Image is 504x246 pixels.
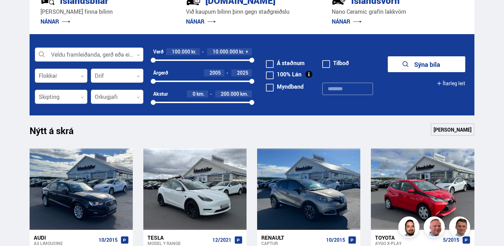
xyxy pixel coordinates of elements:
label: Tilboð [322,60,349,66]
span: 2025 [237,69,248,76]
span: 10.000.000 [213,48,238,55]
div: Toyota [375,234,440,241]
div: Audi [34,234,96,241]
div: Tesla [148,234,210,241]
label: Myndband [266,84,304,89]
span: 200.000 [221,90,239,97]
img: FbJEzSuNWCJXmdc-.webp [450,217,471,239]
span: 2005 [210,69,221,76]
div: Akstur [153,91,168,97]
button: Ítarleg leit [437,75,465,91]
div: Captur [261,241,323,246]
a: NÁNAR [186,18,216,25]
button: Opna LiveChat spjallviðmót [6,3,27,24]
div: Model Y RANGE [148,241,210,246]
label: Á staðnum [266,60,305,66]
p: [PERSON_NAME] finna bílinn [41,8,172,16]
div: A3 LIMOUSINE [34,241,96,246]
span: 10/2015 [326,237,345,243]
button: Sýna bíla [388,56,465,72]
p: Nano Ceramic grafín lakkvörn [332,8,463,16]
div: Renault [261,234,323,241]
span: 0 [193,90,195,97]
img: siFngHWaQ9KaOqBr.png [425,217,446,239]
a: NÁNAR [41,18,70,25]
p: Við kaupum bílinn þinn gegn staðgreiðslu [186,8,318,16]
img: nhp88E3Fdnt1Opn2.png [399,217,421,239]
span: 5/2015 [443,237,459,243]
span: + [245,49,248,55]
label: 100% Lán [266,71,301,77]
span: 10/2015 [99,237,118,243]
span: 12/2021 [212,237,231,243]
span: km. [240,91,248,97]
h1: Nýtt á skrá [30,125,86,140]
span: kr. [191,49,197,55]
div: Verð [153,49,163,55]
div: Árgerð [153,70,168,76]
a: NÁNAR [332,18,362,25]
span: kr. [239,49,244,55]
a: [PERSON_NAME] [431,123,474,136]
div: Aygo X-PLAY [375,241,440,246]
span: 100.000 [172,48,190,55]
span: km. [197,91,205,97]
